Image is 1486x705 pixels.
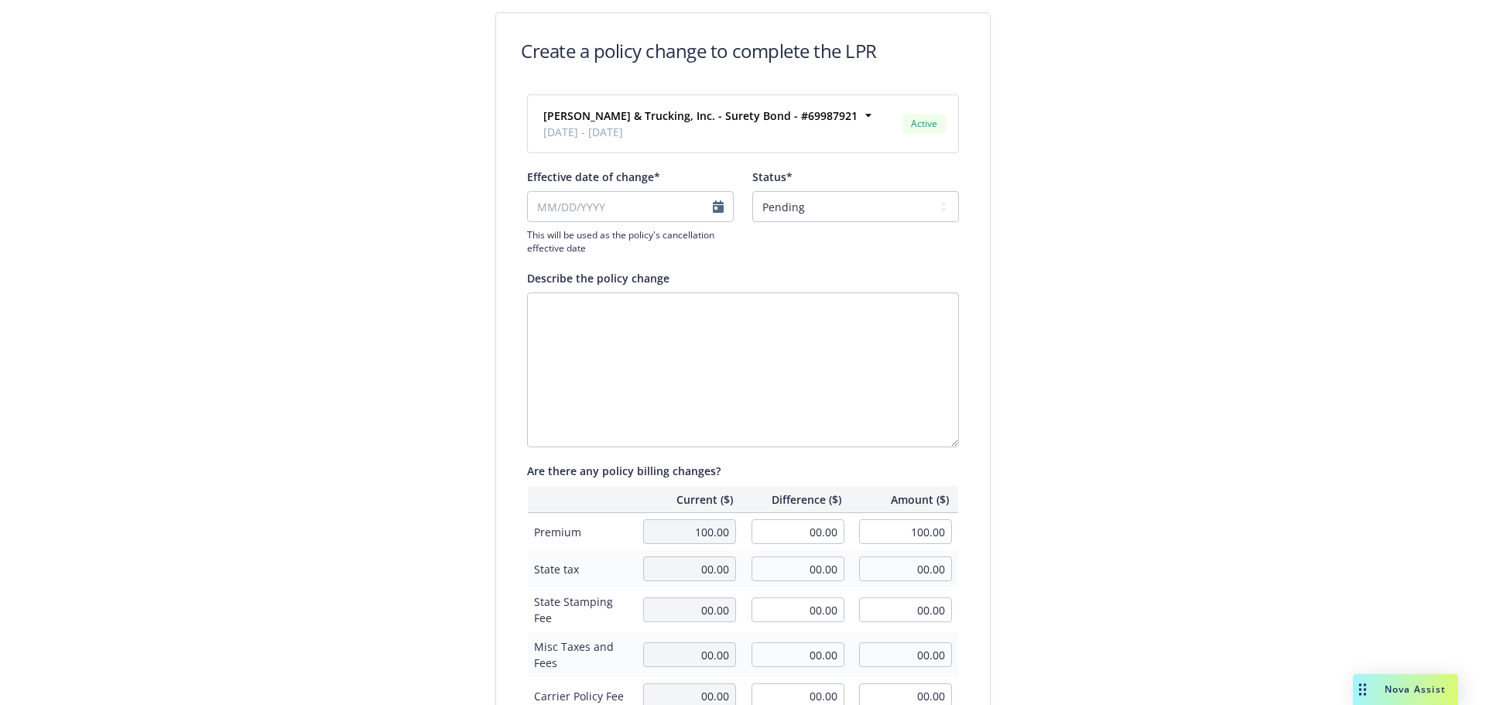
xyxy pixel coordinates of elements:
[527,464,721,478] span: Are there any policy billing changes?
[527,191,734,222] input: MM/DD/YYYY
[534,594,628,626] span: State Stamping Fee
[643,491,733,508] span: Current ($)
[909,117,940,131] span: Active
[752,169,793,184] span: Status*
[534,638,628,671] span: Misc Taxes and Fees
[1385,683,1446,696] span: Nova Assist
[543,124,858,140] span: [DATE] - [DATE]
[527,228,734,255] span: This will be used as the policy's cancellation effective date
[521,38,877,63] h1: Create a policy change to complete the LPR
[527,169,660,184] span: Effective date of change*
[534,561,628,577] span: State tax
[860,491,950,508] span: Amount ($)
[1353,674,1372,705] div: Drag to move
[534,688,628,704] span: Carrier Policy Fee
[752,491,841,508] span: Difference ($)
[1353,674,1458,705] button: Nova Assist
[527,271,669,286] span: Describe the policy change
[534,524,628,540] span: Premium
[543,108,858,123] strong: [PERSON_NAME] & Trucking, Inc. - Surety Bond - #69987921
